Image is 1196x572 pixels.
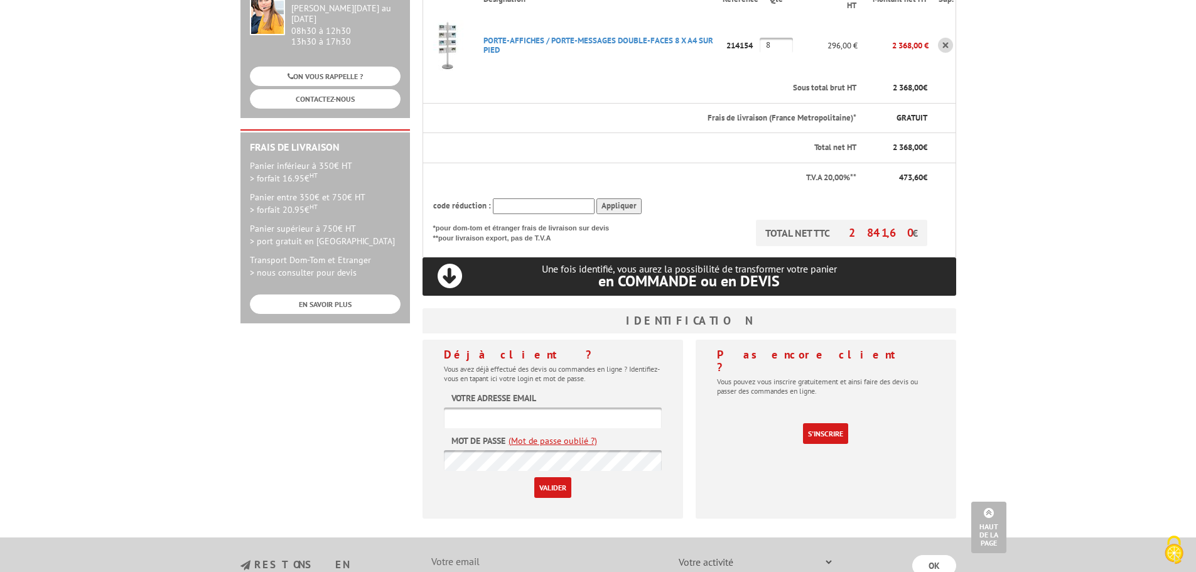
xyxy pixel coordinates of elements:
a: (Mot de passe oublié ?) [509,434,597,447]
p: *pour dom-tom et étranger frais de livraison sur devis **pour livraison export, pas de T.V.A [433,220,622,243]
img: newsletter.jpg [240,560,251,571]
span: 2 368,00 [893,142,923,153]
span: en COMMANDE ou en DEVIS [598,271,780,291]
p: Vous avez déjà effectué des devis ou commandes en ligne ? Identifiez-vous en tapant ici votre log... [444,364,662,383]
p: Transport Dom-Tom et Etranger [250,254,401,279]
p: € [868,142,927,154]
span: 2 368,00 [893,82,923,93]
a: S'inscrire [803,423,848,444]
a: Haut de la page [971,502,1006,553]
th: Sous total brut HT [473,73,858,103]
input: Appliquer [596,198,642,214]
label: Votre adresse email [451,392,536,404]
sup: HT [310,171,318,180]
p: Frais de livraison (France Metropolitaine)* [483,112,857,124]
span: code réduction : [433,200,491,211]
div: [PERSON_NAME][DATE] au [DATE] [291,3,401,24]
p: 214154 [723,35,760,57]
img: Cookies (fenêtre modale) [1158,534,1190,566]
span: > nous consulter pour devis [250,267,357,278]
a: EN SAVOIR PLUS [250,294,401,314]
p: 2 368,00 € [858,35,929,57]
a: ON VOUS RAPPELLE ? [250,67,401,86]
a: CONTACTEZ-NOUS [250,89,401,109]
p: € [868,172,927,184]
p: Panier entre 350€ et 750€ HT [250,191,401,216]
button: Cookies (fenêtre modale) [1152,529,1196,572]
p: Une fois identifié, vous aurez la possibilité de transformer votre panier [423,263,956,289]
span: > port gratuit en [GEOGRAPHIC_DATA] [250,235,395,247]
div: 08h30 à 12h30 13h30 à 17h30 [291,3,401,46]
span: > forfait 16.95€ [250,173,318,184]
p: Vous pouvez vous inscrire gratuitement et ainsi faire des devis ou passer des commandes en ligne. [717,377,935,396]
span: GRATUIT [897,112,927,123]
img: PORTE-AFFICHES / PORTE-MESSAGES DOUBLE-FACES 8 X A4 SUR PIED [423,20,473,70]
p: Total net HT [433,142,857,154]
p: T.V.A 20,00%** [433,172,857,184]
p: TOTAL NET TTC € [756,220,927,246]
p: Panier supérieur à 750€ HT [250,222,401,247]
span: > forfait 20.95€ [250,204,318,215]
span: 473,60 [899,172,923,183]
h4: Déjà client ? [444,348,662,361]
a: PORTE-AFFICHES / PORTE-MESSAGES DOUBLE-FACES 8 X A4 SUR PIED [483,35,713,55]
p: € [868,82,927,94]
input: Valider [534,477,571,498]
p: Panier inférieur à 350€ HT [250,159,401,185]
label: Mot de passe [451,434,505,447]
h3: Identification [423,308,956,333]
sup: HT [310,202,318,211]
span: 2 841,60 [849,225,912,240]
h4: Pas encore client ? [717,348,935,374]
h2: Frais de Livraison [250,142,401,153]
p: 296,00 € [793,35,858,57]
